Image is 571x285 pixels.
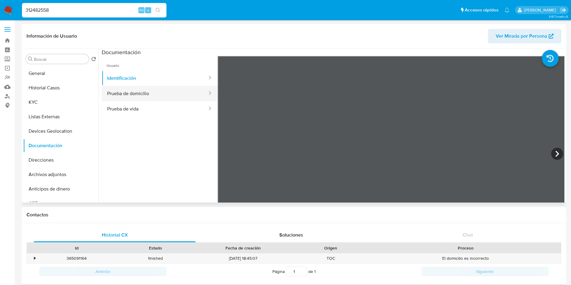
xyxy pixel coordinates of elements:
[28,57,33,61] button: Buscar
[23,66,98,81] button: General
[26,33,77,39] h1: Información de Usuario
[279,231,303,238] span: Soluciones
[34,57,86,62] input: Buscar
[37,253,116,263] div: 365091164
[465,7,498,13] span: Accesos rápidos
[22,6,166,14] input: Buscar usuario o caso...
[23,138,98,153] button: Documentación
[23,182,98,196] button: Anticipos de dinero
[370,253,561,263] div: El domicilio es incorrecto
[314,268,316,274] span: 1
[488,29,561,43] button: Ver Mirada por Persona
[463,231,473,238] span: Chat
[23,95,98,110] button: KYC
[296,245,366,251] div: Origen
[39,267,166,276] button: Anterior
[91,57,96,63] button: Volver al orden por defecto
[23,124,98,138] button: Devices Geolocation
[23,81,98,95] button: Historial Casos
[560,7,566,13] a: Salir
[139,7,144,13] span: Alt
[152,6,164,14] button: search-icon
[496,29,547,43] span: Ver Mirada por Persona
[120,245,191,251] div: Estado
[23,153,98,167] button: Direcciones
[42,245,112,251] div: Id
[524,7,558,13] p: ivonne.perezonofre@mercadolibre.com.mx
[116,253,195,263] div: finished
[504,8,510,13] a: Notificaciones
[421,267,549,276] button: Siguiente
[199,245,287,251] div: Fecha de creación
[147,7,149,13] span: s
[374,245,557,251] div: Proceso
[272,267,316,276] span: Página de
[195,253,291,263] div: [DATE] 18:45:07
[23,167,98,182] button: Archivos adjuntos
[26,212,561,218] h1: Contactos
[34,256,36,261] div: •
[291,253,370,263] div: TOC
[23,110,98,124] button: Listas Externas
[23,196,98,211] button: CBT
[102,231,128,238] span: Historial CX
